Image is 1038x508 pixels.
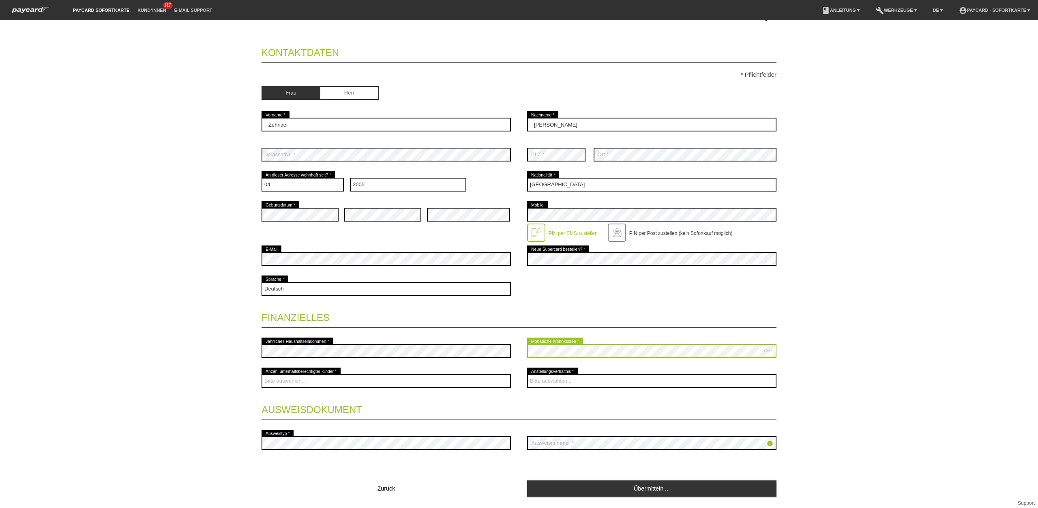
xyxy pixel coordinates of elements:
div: CHF [764,348,773,353]
img: paycard Sofortkarte [8,6,53,14]
a: account_circlepaycard - Sofortkarte ▾ [955,8,1034,13]
a: paycard Sofortkarte [69,8,133,13]
a: paycard Sofortkarte [8,9,53,15]
i: book [822,6,830,15]
button: Zurück [262,480,511,497]
a: bookAnleitung ▾ [818,8,864,13]
label: PIN per Post zustellen (kein Sofortkauf möglich) [629,230,733,236]
legend: Kontaktdaten [262,39,776,63]
a: Support [1018,500,1035,506]
a: buildWerkzeuge ▾ [872,8,921,13]
a: DE ▾ [929,8,947,13]
p: * Pflichtfelder [262,71,776,78]
i: build [876,6,884,15]
a: Kund*innen [133,8,170,13]
a: info [767,441,773,448]
i: account_circle [959,6,967,15]
a: E-Mail Support [170,8,217,13]
a: Übermitteln ... [527,480,776,496]
legend: Ausweisdokument [262,396,776,420]
legend: Finanzielles [262,304,776,328]
span: 117 [163,2,173,9]
span: Zurück [377,485,395,492]
i: info [767,440,773,447]
label: PIN per SMS zustellen [549,230,598,236]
